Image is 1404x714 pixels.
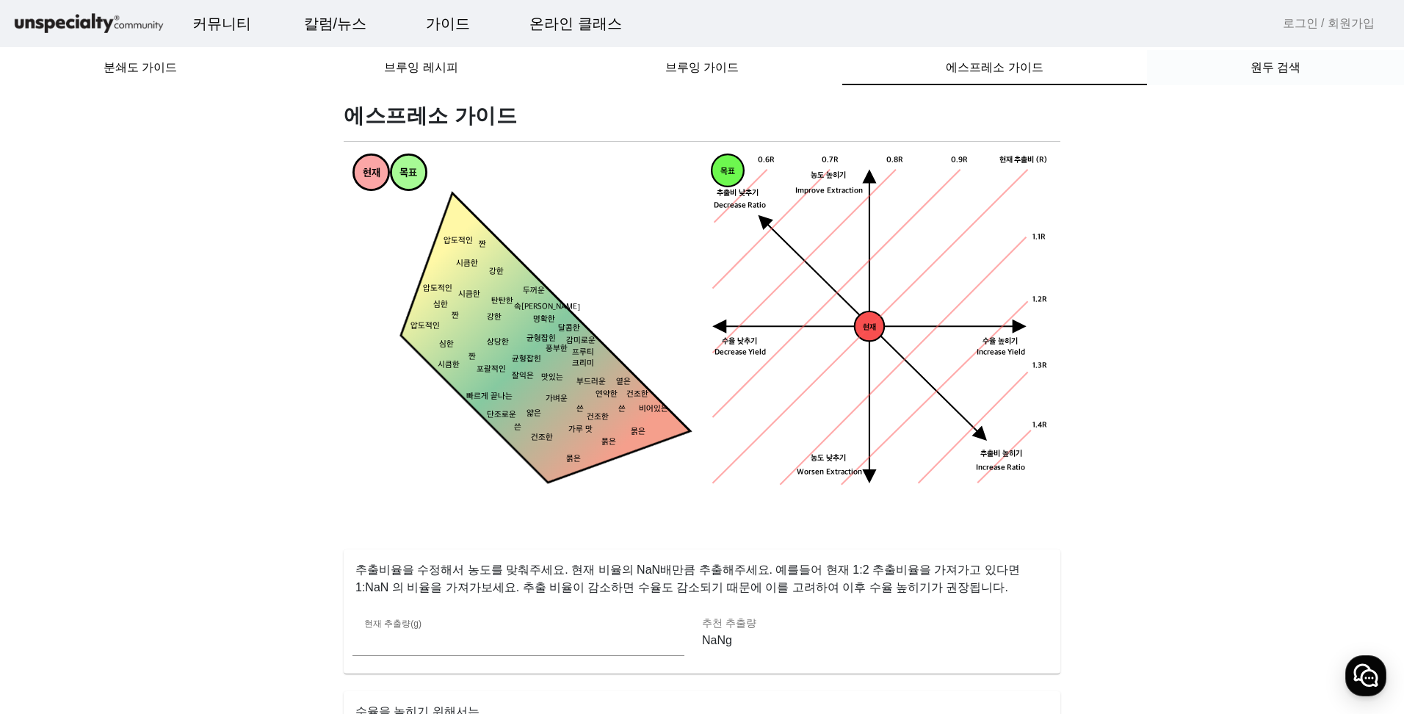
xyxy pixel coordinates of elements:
tspan: Improve Extraction [795,187,863,196]
tspan: 목표 [720,167,735,176]
img: logo [12,11,166,37]
tspan: 목표 [399,167,417,180]
tspan: 수율 낮추기 [722,336,757,346]
tspan: 건조한 [587,413,609,422]
tspan: 쓴 [576,404,584,414]
span: 대화 [134,488,152,500]
tspan: 가루 맛 [568,425,593,435]
tspan: 묽은 [601,438,616,447]
tspan: 0.8R [886,155,903,165]
span: 에스프레소 가이드 [946,62,1043,73]
tspan: 강한 [489,267,504,277]
a: 홈 [4,466,97,502]
tspan: 달콤한 [558,323,580,333]
tspan: 감미로운 [566,336,596,345]
tspan: Decrease Yield [714,347,767,357]
mat-label: 추천 추출량 [702,617,756,629]
p: NaNg [702,632,1034,649]
tspan: Decrease Ratio [714,201,767,210]
tspan: 명확한 [533,315,555,325]
tspan: 크리미 [572,358,594,368]
a: 온라인 클래스 [518,4,634,43]
tspan: 가벼운 [546,394,568,403]
span: 브루잉 가이드 [665,62,739,73]
tspan: 현재 [863,322,876,332]
tspan: 쓴 [618,404,626,414]
tspan: 부드러운 [576,378,606,387]
tspan: 단조로운 [487,411,516,420]
tspan: 맛있는 [541,373,563,383]
tspan: 짠 [468,353,476,362]
p: 추출비율을 수정해서 농도를 맞춰주세요. 현재 비율의 NaN배만큼 추출해주세요. 예를들어 현재 1:2 추출비율을 가져가고 있다면 1:NaN 의 비율을 가져가보세요. 추출 비율이... [344,549,1060,596]
tspan: 프루티 [572,348,594,358]
tspan: 1.4R [1032,421,1047,430]
tspan: 현재 추출비 (R) [999,155,1047,165]
tspan: 시큼한 [456,259,478,268]
tspan: 심한 [433,300,448,310]
tspan: 농도 높히기 [811,171,846,181]
tspan: 짠 [479,240,486,250]
tspan: 압도적인 [423,284,452,293]
tspan: 현재 [363,167,380,180]
a: 대화 [97,466,189,502]
tspan: 압도적인 [444,236,473,245]
tspan: 0.9R [951,155,968,165]
a: 칼럼/뉴스 [292,4,379,43]
span: 홈 [46,488,55,500]
tspan: 1.3R [1032,361,1047,370]
tspan: 압도적인 [410,321,440,331]
a: 로그인 / 회원가입 [1283,15,1375,32]
tspan: 건조한 [531,433,553,443]
tspan: 옅은 [616,378,631,387]
a: 가이드 [414,4,482,43]
tspan: 탄탄한 [491,296,513,306]
tspan: 1.1R [1032,232,1046,242]
tspan: Increase Ratio [976,463,1026,472]
tspan: 연약한 [596,390,618,400]
tspan: 빠르게 끝나는 [466,392,513,401]
tspan: 추출비 높히기 [980,449,1022,458]
a: 설정 [189,466,282,502]
tspan: 0.7R [822,155,839,165]
h1: 에스프레소 가이드 [344,103,1060,129]
tspan: 상당한 [487,338,509,347]
tspan: 1.2R [1032,295,1047,305]
tspan: 묽은 [631,427,645,436]
tspan: 얇은 [526,408,541,418]
tspan: Worsen Extraction [797,468,862,477]
tspan: 포괄적인 [477,365,506,375]
a: 커뮤니티 [181,4,263,43]
tspan: 추출비 낮추기 [717,188,759,198]
tspan: 균형잡힌 [512,354,541,364]
tspan: 쓴 [514,423,521,433]
tspan: 풍부한 [546,344,568,353]
tspan: 두꺼운 [523,286,545,295]
tspan: 농도 낮추기 [811,454,846,464]
span: 브루잉 레시피 [384,62,457,73]
tspan: 건조한 [626,390,648,400]
span: 원두 검색 [1251,62,1300,73]
tspan: 짠 [452,311,459,320]
tspan: 균형잡힌 [526,333,556,343]
tspan: 심한 [439,340,454,350]
tspan: 0.6R [758,155,775,165]
mat-label: 현재 추출량(g) [364,619,421,629]
tspan: 비어있는 [639,404,668,414]
tspan: 묽은 [566,454,581,464]
tspan: 시큼한 [458,290,480,300]
tspan: 강한 [487,313,502,322]
tspan: 시큼한 [438,361,460,370]
tspan: 수율 높히기 [983,336,1018,346]
span: 분쇄도 가이드 [104,62,177,73]
tspan: 속[PERSON_NAME] [514,303,580,312]
span: 설정 [227,488,245,500]
tspan: Increase Yield [977,347,1026,357]
tspan: 잘익은 [512,371,534,381]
